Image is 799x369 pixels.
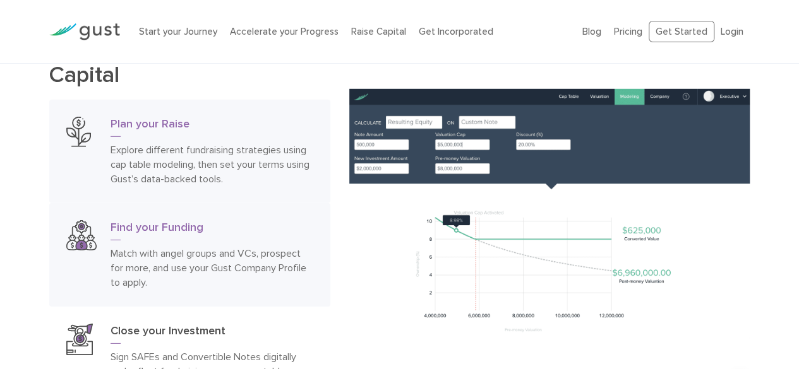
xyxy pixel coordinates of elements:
[230,26,339,37] a: Accelerate your Progress
[582,26,601,37] a: Blog
[111,220,313,240] h3: Find your Funding
[649,21,714,43] a: Get Started
[721,26,743,37] a: Login
[139,26,217,37] a: Start your Journey
[111,246,313,290] p: Match with angel groups and VCs, prospect for more, and use your Gust Company Profile to apply.
[49,23,120,40] img: Gust Logo
[66,117,90,148] img: Plan Your Raise
[351,26,406,37] a: Raise Capital
[66,324,92,355] img: Close Your Investment
[111,143,313,186] p: Explore different fundraising strategies using cap table modeling, then set your terms using Gust...
[49,100,330,203] a: Plan Your RaisePlan your RaiseExplore different fundraising strategies using cap table modeling, ...
[419,26,493,37] a: Get Incorporated
[49,37,330,86] h2: Capital
[111,117,313,137] h3: Plan your Raise
[614,26,642,37] a: Pricing
[49,203,330,307] a: Find Your FundingFind your FundingMatch with angel groups and VCs, prospect for more, and use you...
[66,220,97,250] img: Find Your Funding
[111,324,313,344] h3: Close your Investment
